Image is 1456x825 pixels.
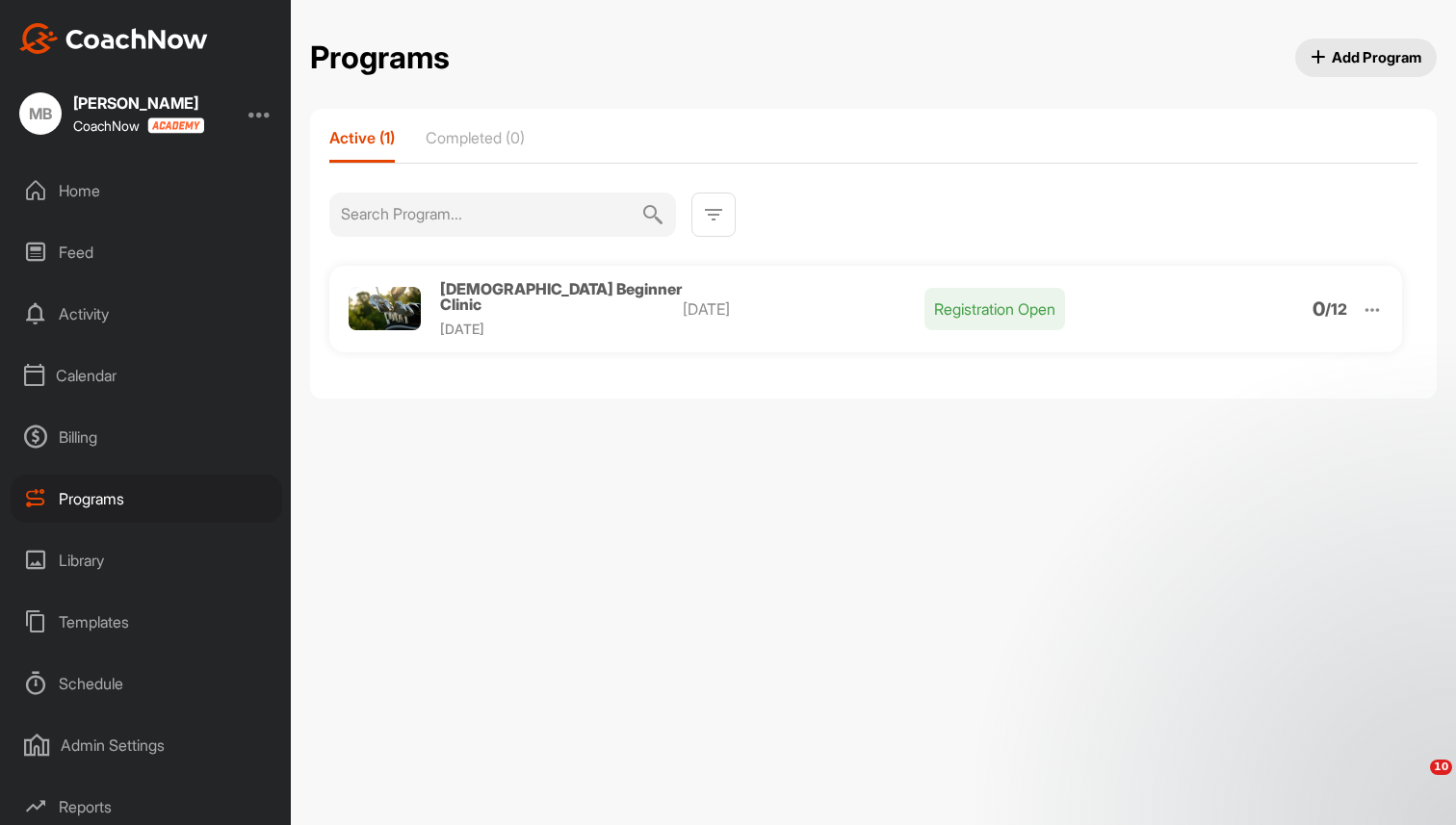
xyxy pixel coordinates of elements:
[11,167,282,215] div: Home
[1311,47,1422,67] span: Add Program
[11,598,282,646] div: Templates
[19,92,62,135] div: MB
[1295,39,1438,77] button: Add Program
[924,288,1065,330] p: Registration Open
[349,287,421,330] img: Profile picture
[341,193,641,235] input: Search Program...
[440,279,682,314] span: [DEMOGRAPHIC_DATA] Beginner Clinic
[11,290,282,338] div: Activity
[1313,301,1325,317] p: 0
[702,203,725,226] img: svg+xml;base64,PHN2ZyB3aWR0aD0iMjQiIGhlaWdodD0iMjQiIHZpZXdCb3g9IjAgMCAyNCAyNCIgZmlsbD0ibm9uZSIgeG...
[11,536,282,584] div: Library
[329,128,395,147] p: Active (1)
[1362,299,1384,322] img: arrow_down
[11,721,282,769] div: Admin Settings
[1430,760,1452,775] span: 10
[11,413,282,461] div: Billing
[683,297,925,321] p: [DATE]
[310,39,450,77] h2: Programs
[73,117,204,134] div: CoachNow
[641,193,664,237] img: svg+xml;base64,PHN2ZyB3aWR0aD0iMjQiIGhlaWdodD0iMjQiIHZpZXdCb3g9IjAgMCAyNCAyNCIgZmlsbD0ibm9uZSIgeG...
[426,128,525,147] p: Completed (0)
[440,321,484,337] span: [DATE]
[1325,301,1347,317] p: / 12
[11,475,282,523] div: Programs
[73,95,204,111] div: [PERSON_NAME]
[11,228,282,276] div: Feed
[147,117,204,134] img: CoachNow acadmey
[1391,760,1437,806] iframe: Intercom live chat
[11,659,282,708] div: Schedule
[19,23,208,54] img: CoachNow
[11,351,282,400] div: Calendar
